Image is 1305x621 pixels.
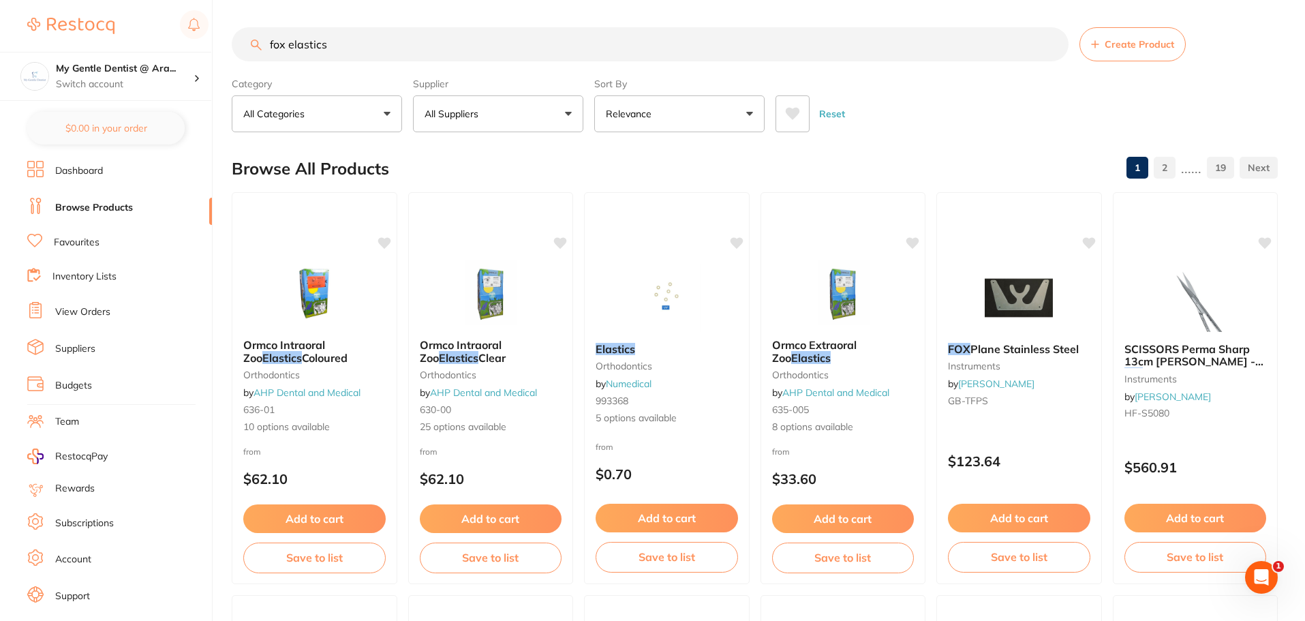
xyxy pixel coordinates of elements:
small: orthodontics [596,361,738,372]
button: Save to list [596,542,738,572]
img: Ormco Intraoral Zoo Elastics Clear [446,260,535,328]
button: Add to cart [420,504,562,533]
button: All Suppliers [413,95,583,132]
button: Add to cart [948,504,1090,532]
span: from [420,446,437,457]
span: RestocqPay [55,450,108,464]
button: Add to cart [772,504,915,533]
b: Ormco Intraoral Zoo Elastics Clear [420,339,562,364]
span: from [596,442,613,452]
img: SCISSORS Perma Sharp 13cm Goldman -Fox Straight [1151,264,1240,332]
span: by [772,387,889,399]
a: Inventory Lists [52,270,117,284]
p: $62.10 [243,471,386,487]
p: ...... [1181,160,1201,176]
b: Elastics [596,343,738,355]
p: Switch account [56,78,194,91]
button: Relevance [594,95,765,132]
a: Browse Products [55,201,133,215]
p: Relevance [606,107,657,121]
small: instruments [1124,374,1267,384]
b: SCISSORS Perma Sharp 13cm Goldman -Fox Straight [1124,343,1267,368]
span: Clear [478,351,506,365]
button: Add to cart [1124,504,1267,532]
span: by [420,387,537,399]
span: 636-01 [243,404,275,416]
span: by [596,378,651,390]
input: Search Products [232,27,1069,61]
h2: Browse All Products [232,160,389,179]
a: AHP Dental and Medical [782,387,889,399]
a: Team [55,415,79,429]
p: All Categories [243,107,310,121]
img: Restocq Logo [27,18,114,34]
a: [PERSON_NAME] [1135,391,1211,403]
a: RestocqPay [27,449,108,464]
label: Category [232,78,402,90]
small: orthodontics [420,369,562,380]
span: 8 options available [772,421,915,434]
button: Add to cart [596,504,738,532]
h4: My Gentle Dentist @ Arana Hills [56,62,194,76]
label: Sort By [594,78,765,90]
p: $560.91 [1124,459,1267,475]
em: Elastics [791,351,831,365]
img: Elastics [622,264,711,332]
a: Support [55,590,90,603]
span: Create Product [1105,39,1174,50]
b: FOX Plane Stainless Steel [948,343,1090,355]
a: Dashboard [55,164,103,178]
span: 5 options available [596,412,738,425]
span: by [948,378,1034,390]
span: 630-00 [420,404,451,416]
img: Ormco Intraoral Zoo Elastics Coloured [270,260,358,328]
small: instruments [948,361,1090,372]
span: HF-S5080 [1124,407,1169,419]
p: $33.60 [772,471,915,487]
span: by [1124,391,1211,403]
span: GB-TFPS [948,395,988,407]
label: Supplier [413,78,583,90]
button: Create Product [1079,27,1186,61]
a: AHP Dental and Medical [430,387,537,399]
span: Ormco Intraoral Zoo [420,338,502,364]
em: Fox [1124,367,1143,381]
b: Ormco Extraoral Zoo Elastics [772,339,915,364]
small: orthodontics [772,369,915,380]
p: $123.64 [948,453,1090,469]
a: Account [55,553,91,566]
button: Add to cart [243,504,386,533]
a: View Orders [55,305,110,319]
a: Suppliers [55,342,95,356]
span: 25 options available [420,421,562,434]
a: 19 [1207,154,1234,181]
button: Save to list [948,542,1090,572]
a: 2 [1154,154,1176,181]
img: My Gentle Dentist @ Arana Hills [21,63,48,90]
span: 1 [1273,561,1284,572]
a: Subscriptions [55,517,114,530]
a: Budgets [55,379,92,393]
small: orthodontics [243,369,386,380]
em: FOX [948,342,970,356]
span: SCISSORS Perma Sharp 13cm [PERSON_NAME] - [1124,342,1263,368]
p: $0.70 [596,466,738,482]
a: Restocq Logo [27,10,114,42]
a: Favourites [54,236,99,249]
img: Ormco Extraoral Zoo Elastics [799,260,887,328]
span: Plane Stainless Steel [970,342,1079,356]
iframe: Intercom live chat [1245,561,1278,594]
em: Elastics [596,342,635,356]
button: Save to list [243,543,386,573]
span: Straight [1143,367,1185,381]
p: $62.10 [420,471,562,487]
a: [PERSON_NAME] [958,378,1034,390]
button: Reset [815,95,849,132]
span: 10 options available [243,421,386,434]
span: from [772,446,790,457]
b: Ormco Intraoral Zoo Elastics Coloured [243,339,386,364]
img: RestocqPay [27,449,44,464]
span: Ormco Extraoral Zoo [772,338,857,364]
button: Save to list [772,543,915,573]
span: from [243,446,261,457]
